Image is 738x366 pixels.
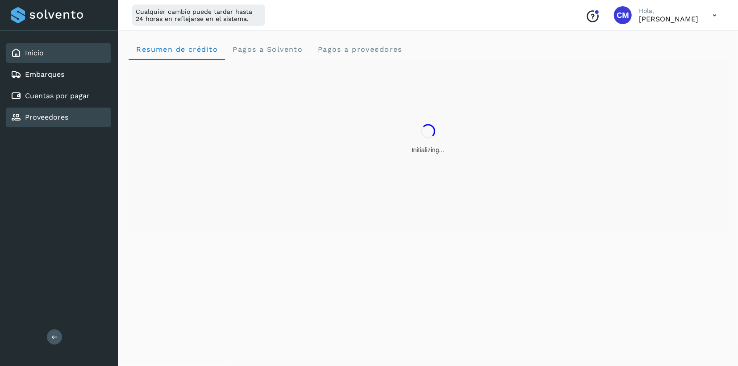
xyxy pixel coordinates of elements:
a: Inicio [25,49,44,57]
div: Cuentas por pagar [6,86,111,106]
span: Pagos a Solvento [232,45,303,54]
p: Hola, [639,7,698,15]
div: Proveedores [6,108,111,127]
div: Inicio [6,43,111,63]
div: Cualquier cambio puede tardar hasta 24 horas en reflejarse en el sistema. [132,4,265,26]
div: Embarques [6,65,111,84]
span: Pagos a proveedores [317,45,402,54]
p: Cynthia Mendoza [639,15,698,23]
a: Proveedores [25,113,68,121]
a: Cuentas por pagar [25,91,90,100]
span: Resumen de crédito [136,45,218,54]
a: Embarques [25,70,64,79]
